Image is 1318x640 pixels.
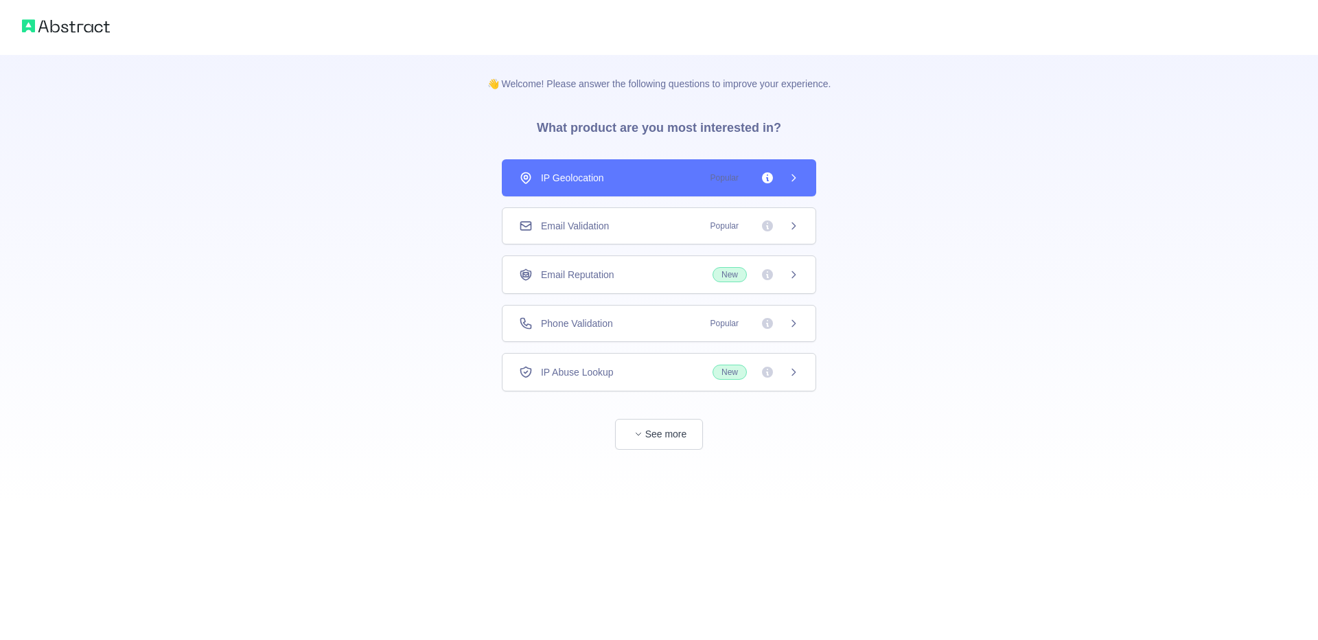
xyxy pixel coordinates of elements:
p: 👋 Welcome! Please answer the following questions to improve your experience. [465,55,853,91]
button: See more [615,419,703,450]
h3: What product are you most interested in? [515,91,803,159]
span: Popular [702,171,747,185]
span: IP Geolocation [541,171,604,185]
span: Email Reputation [541,268,614,282]
span: New [713,365,747,380]
span: Popular [702,219,747,233]
img: Abstract logo [22,16,110,36]
span: New [713,267,747,282]
span: Popular [702,317,747,330]
span: Email Validation [541,219,609,233]
span: Phone Validation [541,317,613,330]
span: IP Abuse Lookup [541,365,614,379]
